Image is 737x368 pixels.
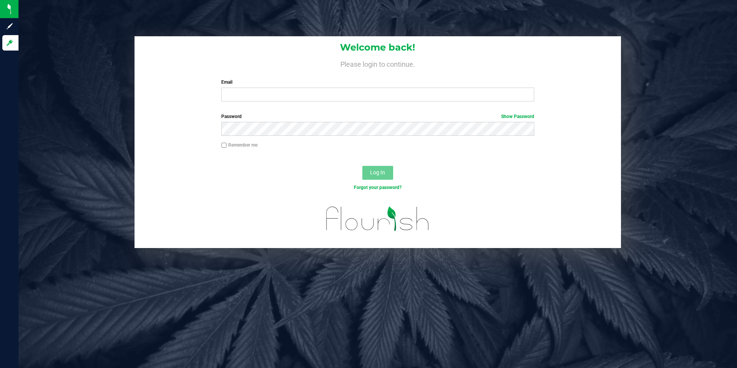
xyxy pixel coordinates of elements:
[317,199,439,238] img: flourish_logo.svg
[6,22,13,30] inline-svg: Sign up
[135,42,621,52] h1: Welcome back!
[221,79,534,86] label: Email
[354,185,402,190] a: Forgot your password?
[6,39,13,47] inline-svg: Log in
[370,169,385,176] span: Log In
[221,142,257,149] label: Remember me
[362,166,393,180] button: Log In
[221,143,227,148] input: Remember me
[501,114,534,119] a: Show Password
[135,59,621,68] h4: Please login to continue.
[221,114,242,119] span: Password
